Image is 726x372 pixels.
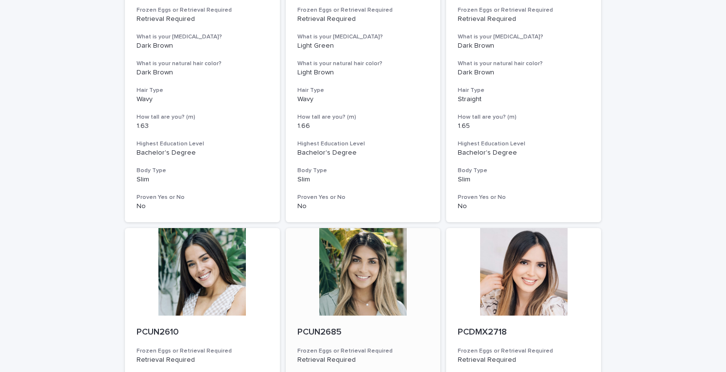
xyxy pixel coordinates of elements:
h3: Body Type [297,167,429,175]
h3: What is your [MEDICAL_DATA]? [137,33,268,41]
h3: What is your [MEDICAL_DATA]? [297,33,429,41]
p: Slim [297,176,429,184]
p: 1.63 [137,122,268,130]
h3: What is your [MEDICAL_DATA]? [458,33,589,41]
h3: Frozen Eggs or Retrieval Required [458,347,589,355]
h3: Frozen Eggs or Retrieval Required [137,6,268,14]
p: Retrieval Required [458,356,589,364]
h3: Hair Type [137,87,268,94]
p: Light Brown [297,69,429,77]
p: Slim [137,176,268,184]
p: Wavy [297,95,429,104]
p: Dark Brown [458,69,589,77]
h3: Proven Yes or No [137,194,268,201]
p: No [137,202,268,211]
p: Bachelor's Degree [458,149,589,157]
h3: Frozen Eggs or Retrieval Required [297,347,429,355]
h3: How tall are you? (m) [137,113,268,121]
p: Retrieval Required [297,356,429,364]
h3: Highest Education Level [137,140,268,148]
p: Wavy [137,95,268,104]
h3: Highest Education Level [458,140,589,148]
h3: What is your natural hair color? [458,60,589,68]
p: Dark Brown [137,42,268,50]
p: PCUN2610 [137,327,268,338]
h3: Frozen Eggs or Retrieval Required [458,6,589,14]
h3: Frozen Eggs or Retrieval Required [137,347,268,355]
h3: How tall are you? (m) [458,113,589,121]
h3: Highest Education Level [297,140,429,148]
h3: Body Type [458,167,589,175]
p: 1.65 [458,122,589,130]
p: Bachelor's Degree [297,149,429,157]
p: Retrieval Required [297,15,429,23]
p: Retrieval Required [137,15,268,23]
p: Bachelor's Degree [137,149,268,157]
p: Straight [458,95,589,104]
p: Retrieval Required [137,356,268,364]
h3: Frozen Eggs or Retrieval Required [297,6,429,14]
h3: Proven Yes or No [458,194,589,201]
h3: Hair Type [297,87,429,94]
p: Retrieval Required [458,15,589,23]
h3: Body Type [137,167,268,175]
p: Light Green [297,42,429,50]
p: PCDMX2718 [458,327,589,338]
h3: Proven Yes or No [297,194,429,201]
p: No [297,202,429,211]
p: Dark Brown [137,69,268,77]
p: 1.66 [297,122,429,130]
h3: How tall are you? (m) [297,113,429,121]
h3: What is your natural hair color? [297,60,429,68]
p: No [458,202,589,211]
p: PCUN2685 [297,327,429,338]
p: Dark Brown [458,42,589,50]
p: Slim [458,176,589,184]
h3: What is your natural hair color? [137,60,268,68]
h3: Hair Type [458,87,589,94]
